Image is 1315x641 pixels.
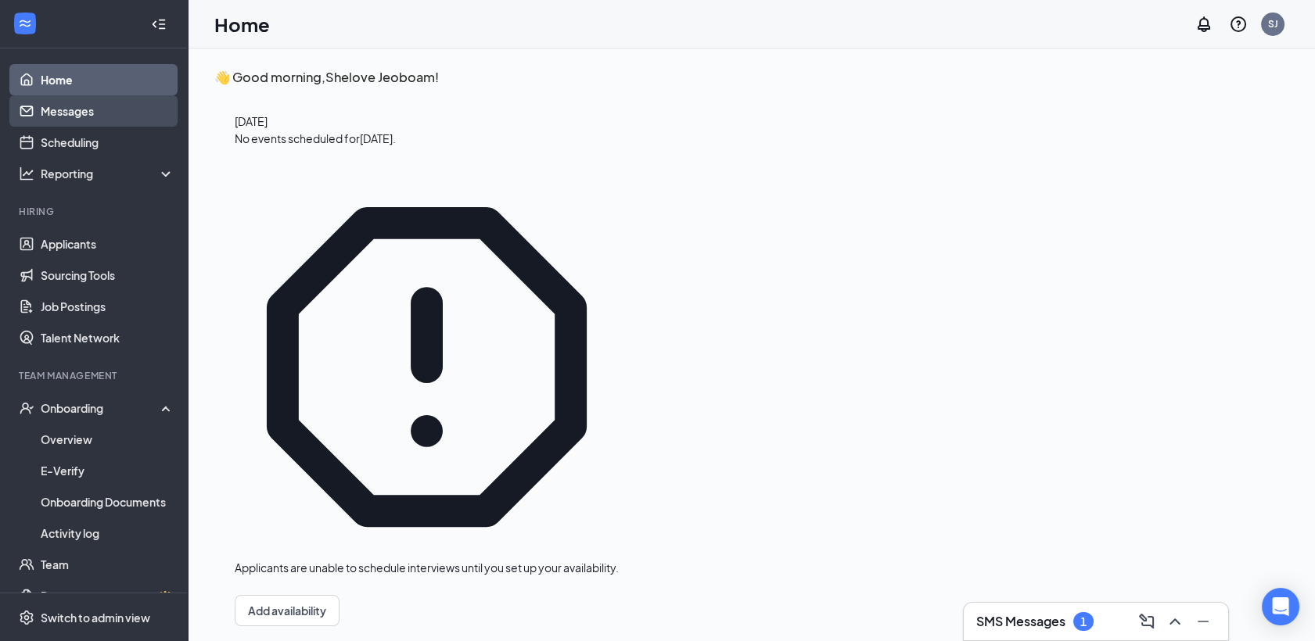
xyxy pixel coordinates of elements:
[41,64,174,95] a: Home
[235,595,340,626] button: Add availability
[17,16,33,31] svg: WorkstreamLogo
[1229,15,1248,34] svg: QuestionInfo
[1134,609,1159,634] button: ComposeMessage
[235,130,396,147] span: No events scheduled for [DATE] .
[19,400,34,416] svg: UserCheck
[41,291,174,322] a: Job Postings
[1268,17,1278,30] div: SJ
[976,613,1065,630] h3: SMS Messages
[1191,609,1216,634] button: Minimize
[1162,609,1187,634] button: ChevronUp
[41,549,174,580] a: Team
[1166,612,1184,631] svg: ChevronUp
[41,260,174,291] a: Sourcing Tools
[235,175,619,559] svg: Error
[41,517,174,549] a: Activity log
[41,127,174,158] a: Scheduling
[41,486,174,517] a: Onboarding Documents
[1194,612,1213,631] svg: Minimize
[1195,15,1213,34] svg: Notifications
[41,322,174,353] a: Talent Network
[214,11,270,38] h1: Home
[41,455,174,486] a: E-Verify
[19,205,171,218] div: Hiring
[214,67,639,88] h3: 👋 Good morning, Shelove Jeoboam !
[19,166,34,181] svg: Analysis
[41,228,174,260] a: Applicants
[41,580,174,611] a: DocumentsCrown
[151,16,167,32] svg: Collapse
[19,610,34,625] svg: Settings
[41,166,175,181] div: Reporting
[235,113,619,130] span: [DATE]
[19,369,171,382] div: Team Management
[235,559,619,576] div: Applicants are unable to schedule interviews until you set up your availability.
[41,610,150,625] div: Switch to admin view
[41,400,161,416] div: Onboarding
[41,95,174,127] a: Messages
[41,424,174,455] a: Overview
[1080,615,1087,628] div: 1
[1137,612,1156,631] svg: ComposeMessage
[1262,588,1299,625] div: Open Intercom Messenger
